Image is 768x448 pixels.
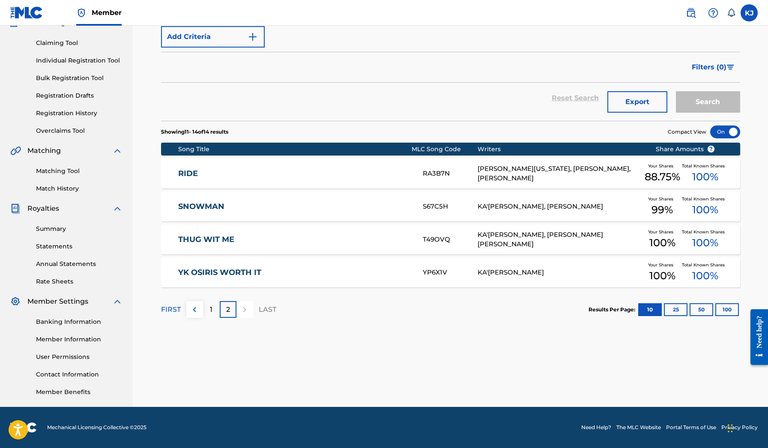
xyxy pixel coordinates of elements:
span: Member Settings [27,296,88,307]
span: Total Known Shares [682,229,728,235]
a: Public Search [682,4,699,21]
img: Top Rightsholder [76,8,87,18]
button: Export [607,91,667,113]
a: Contact Information [36,370,123,379]
span: ? [708,146,714,152]
button: 25 [664,303,687,316]
div: T49OVQ [423,235,478,245]
span: Your Shares [648,163,677,169]
span: 100 % [692,268,718,284]
div: User Menu [741,4,758,21]
div: KA'[PERSON_NAME], [PERSON_NAME] [478,202,642,212]
a: Member Information [36,335,123,344]
img: expand [112,296,123,307]
p: FIRST [161,305,181,315]
img: Matching [10,146,21,156]
div: KA'[PERSON_NAME], [PERSON_NAME] [PERSON_NAME] [478,230,642,249]
a: THUG WIT ME [178,235,411,245]
button: Filters (0) [687,57,740,78]
span: Your Shares [648,196,677,202]
span: Matching [27,146,61,156]
p: 2 [226,305,230,315]
p: LAST [259,305,276,315]
iframe: Chat Widget [725,407,768,448]
span: 100 % [692,202,718,218]
img: expand [112,203,123,214]
a: Portal Terms of Use [666,424,716,431]
img: expand [112,146,123,156]
div: Drag [728,415,733,441]
span: Member [92,8,122,18]
a: Match History [36,184,123,193]
div: Notifications [727,9,735,17]
a: Statements [36,242,123,251]
span: 88.75 % [645,169,680,185]
img: Member Settings [10,296,21,307]
span: Total Known Shares [682,196,728,202]
span: Filters ( 0 ) [692,62,726,72]
button: 100 [715,303,739,316]
span: 100 % [649,268,675,284]
button: 10 [638,303,662,316]
a: Annual Statements [36,260,123,269]
img: MLC Logo [10,6,43,19]
a: Privacy Policy [721,424,758,431]
span: Total Known Shares [682,262,728,268]
iframe: Resource Center [744,302,768,372]
a: User Permissions [36,352,123,361]
button: 50 [690,303,713,316]
div: RA3B7N [423,169,478,179]
a: Banking Information [36,317,123,326]
span: Compact View [668,128,706,136]
span: Total Known Shares [682,163,728,169]
span: Your Shares [648,262,677,268]
a: Member Benefits [36,388,123,397]
img: 9d2ae6d4665cec9f34b9.svg [248,32,258,42]
img: Royalties [10,203,21,214]
a: Claiming Tool [36,39,123,48]
span: 100 % [692,169,718,185]
div: [PERSON_NAME][US_STATE], [PERSON_NAME], [PERSON_NAME] [478,164,642,183]
span: Mechanical Licensing Collective © 2025 [47,424,146,431]
a: SNOWMAN [178,202,411,212]
a: Rate Sheets [36,277,123,286]
div: YP6X1V [423,268,478,278]
div: Writers [478,145,642,154]
a: YK OSIRIS WORTH IT [178,268,411,278]
span: 99 % [651,202,673,218]
div: KA'[PERSON_NAME] [478,268,642,278]
a: The MLC Website [616,424,661,431]
button: Add Criteria [161,26,265,48]
p: Showing 11 - 14 of 14 results [161,128,228,136]
img: help [708,8,718,18]
span: Your Shares [648,229,677,235]
span: Royalties [27,203,59,214]
a: Individual Registration Tool [36,56,123,65]
span: 100 % [649,235,675,251]
span: Share Amounts [656,145,715,154]
a: Registration History [36,109,123,118]
img: search [686,8,696,18]
a: Matching Tool [36,167,123,176]
a: Overclaims Tool [36,126,123,135]
p: 1 [210,305,212,315]
p: Results Per Page: [589,306,637,314]
span: 100 % [692,235,718,251]
div: MLC Song Code [412,145,478,154]
div: Help [705,4,722,21]
img: filter [727,65,734,70]
a: RIDE [178,169,411,179]
a: Summary [36,224,123,233]
img: left [189,305,200,315]
img: logo [10,422,37,433]
a: Need Help? [581,424,611,431]
div: S67C5H [423,202,478,212]
div: Song Title [178,145,412,154]
a: Bulk Registration Tool [36,74,123,83]
a: Registration Drafts [36,91,123,100]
